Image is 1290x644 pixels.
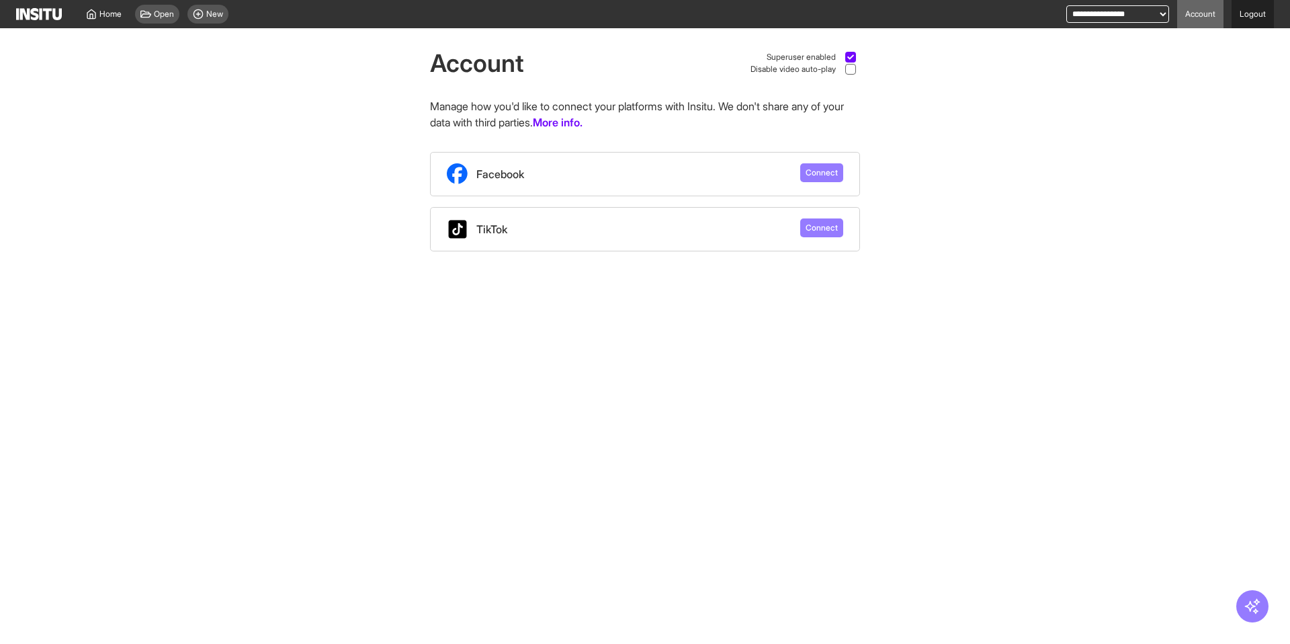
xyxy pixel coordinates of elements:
span: Home [99,9,122,19]
a: More info. [533,114,583,130]
h1: Account [430,50,524,77]
button: Connect [800,163,843,182]
span: Superuser enabled [767,52,836,63]
span: Connect [806,223,838,233]
span: TikTok [476,221,507,237]
p: Manage how you'd like to connect your platforms with Insitu. We don't share any of your data with... [430,98,860,130]
span: Facebook [476,166,524,182]
span: Open [154,9,174,19]
img: Logo [16,8,62,20]
button: Connect [800,218,843,237]
span: Connect [806,167,838,178]
span: Disable video auto-play [750,64,836,75]
span: New [206,9,223,19]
